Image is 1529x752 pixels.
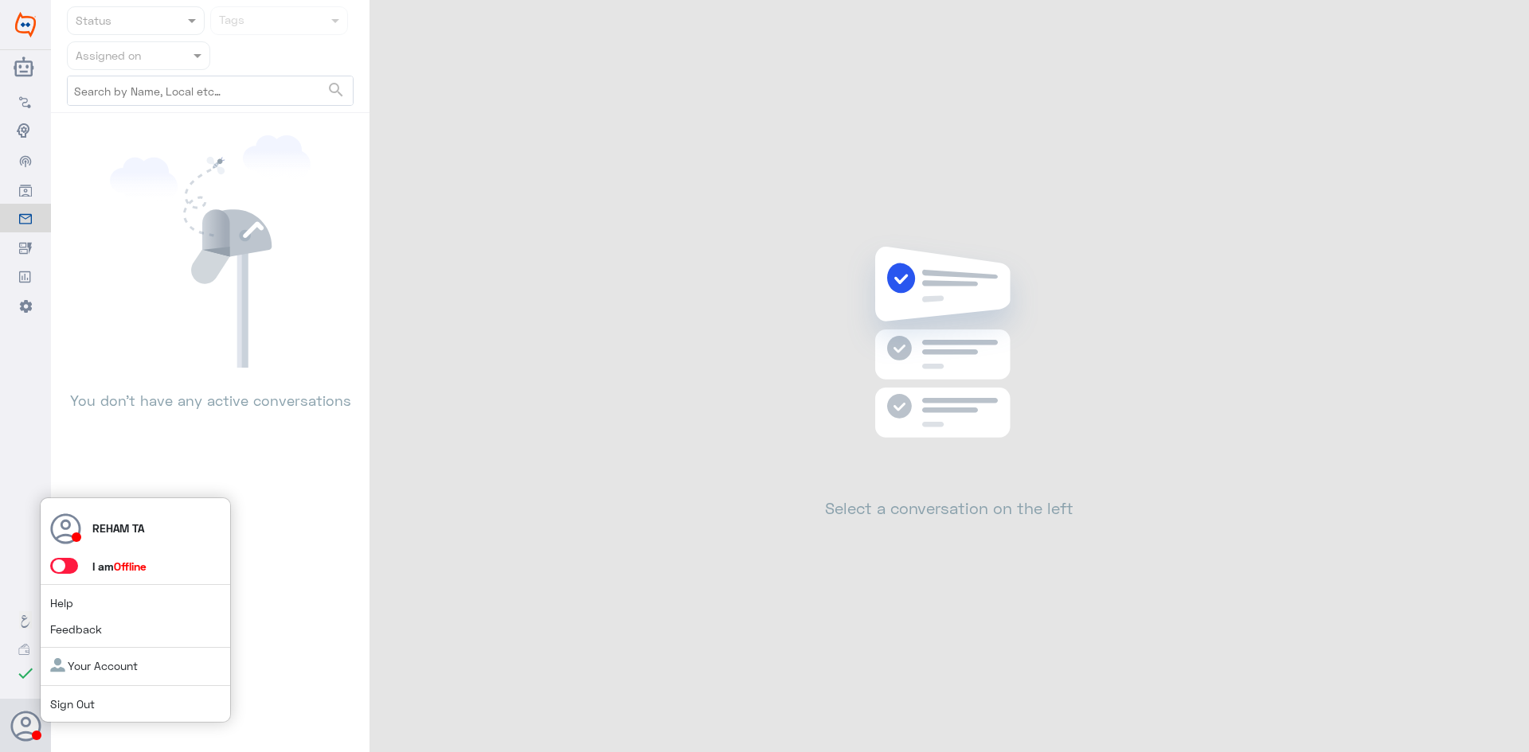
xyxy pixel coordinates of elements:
[327,80,346,99] span: search
[327,77,346,103] button: search
[50,659,138,672] a: Your Account
[50,596,73,610] a: Help
[92,559,147,573] span: I am
[825,498,1073,517] h2: Select a conversation on the left
[50,622,102,636] a: Feedback
[92,520,144,536] p: REHAM TA
[15,12,36,37] img: Widebot Logo
[68,76,353,105] input: Search by Name, Local etc…
[67,368,354,411] p: You don’t have any active conversations
[114,559,147,573] span: Offline
[16,664,35,683] i: check
[50,697,95,711] a: Sign Out
[10,711,41,741] button: Avatar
